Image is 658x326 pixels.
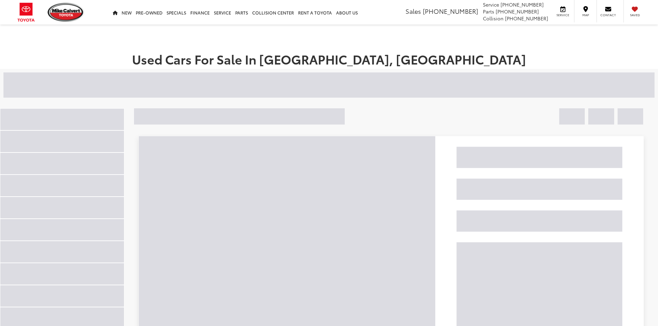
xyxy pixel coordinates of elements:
img: Mike Calvert Toyota [48,3,84,22]
span: Service [483,1,499,8]
span: [PHONE_NUMBER] [500,1,544,8]
span: [PHONE_NUMBER] [496,8,539,15]
span: [PHONE_NUMBER] [423,7,478,16]
span: Parts [483,8,494,15]
span: Saved [627,13,642,17]
span: Service [555,13,571,17]
span: Contact [600,13,616,17]
span: Sales [406,7,421,16]
span: Map [578,13,593,17]
span: Collision [483,15,504,22]
span: [PHONE_NUMBER] [505,15,548,22]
